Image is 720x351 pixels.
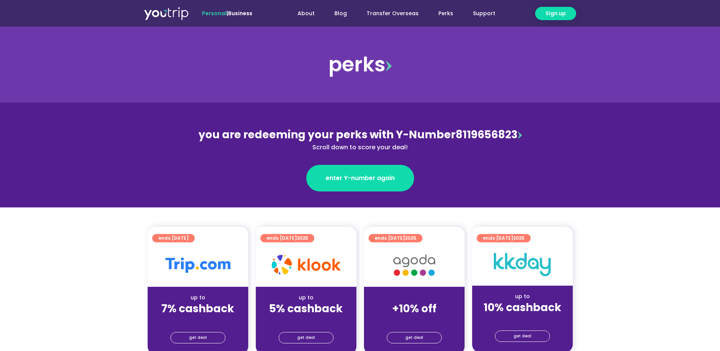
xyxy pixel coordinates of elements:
a: Blog [325,6,357,21]
a: Perks [429,6,463,21]
div: up to [262,294,350,302]
div: up to [478,292,567,300]
span: get deal [297,332,315,343]
span: 2025 [513,235,525,241]
span: up to [407,294,421,301]
span: Personal [202,9,227,17]
div: (for stays only) [370,316,458,324]
a: ends [DATE]2025 [477,234,531,242]
a: About [288,6,325,21]
span: you are redeeming your perks with Y-Number [199,127,455,142]
span: get deal [189,332,207,343]
div: (for stays only) [478,315,567,323]
a: Transfer Overseas [357,6,429,21]
span: ends [DATE] [158,234,189,242]
span: enter Y-number again [326,174,395,183]
span: get deal [405,332,423,343]
a: ends [DATE] [152,234,195,242]
div: 8119656823 [195,127,525,152]
div: up to [154,294,242,302]
a: ends [DATE]2025 [369,234,422,242]
a: Support [463,6,505,21]
a: get deal [170,332,225,343]
span: ends [DATE] [483,234,525,242]
div: Scroll down to score your deal! [195,143,525,152]
a: get deal [279,332,334,343]
a: Sign up [535,7,576,20]
span: Sign up [545,9,566,17]
strong: 10% cashback [484,300,561,315]
strong: 5% cashback [269,301,343,316]
span: 2025 [405,235,416,241]
a: Business [228,9,252,17]
span: get deal [514,331,531,342]
a: ends [DATE]2025 [260,234,314,242]
strong: +10% off [392,301,436,316]
span: ends [DATE] [266,234,308,242]
a: get deal [495,330,550,342]
span: 2025 [297,235,308,241]
a: enter Y-number again [306,165,414,191]
div: (for stays only) [262,316,350,324]
a: get deal [387,332,442,343]
span: ends [DATE] [375,234,416,242]
strong: 7% cashback [161,301,234,316]
nav: Menu [273,6,505,21]
div: (for stays only) [154,316,242,324]
span: | [202,9,252,17]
